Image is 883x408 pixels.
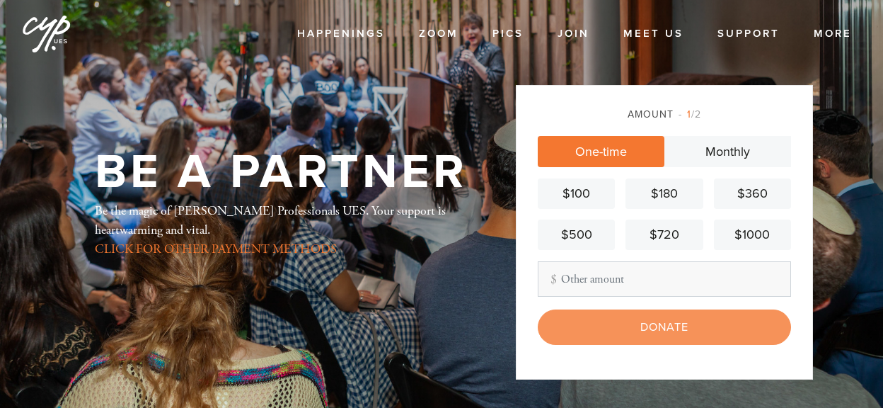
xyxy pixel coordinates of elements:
span: 1 [687,108,691,120]
a: Join [547,21,600,47]
div: $1000 [720,225,785,244]
div: $360 [720,184,785,203]
a: Zoom [408,21,469,47]
a: Monthly [664,136,791,167]
input: Other amount [538,261,791,297]
div: $500 [543,225,609,244]
a: $720 [625,220,703,250]
a: One-time [538,136,664,167]
a: CLICK FOR OTHER PAYMENT METHODS [95,241,337,257]
a: $500 [538,220,615,250]
a: Happenings [287,21,396,47]
div: Be the magic of [PERSON_NAME] Professionals UES. Your support is heartwarming and vital. [95,201,470,259]
div: Amount [538,107,791,122]
div: $180 [631,184,697,203]
div: $100 [543,184,609,203]
a: Meet Us [613,21,694,47]
h1: Be a Partner [95,149,468,195]
a: More [803,21,862,47]
a: Support [707,21,790,47]
img: cyp%20logo%20%28Jan%202025%29.png [21,7,72,58]
a: $180 [625,178,703,209]
a: Pics [482,21,534,47]
a: $100 [538,178,615,209]
a: $1000 [714,220,791,250]
span: /2 [679,108,701,120]
div: $720 [631,225,697,244]
a: $360 [714,178,791,209]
